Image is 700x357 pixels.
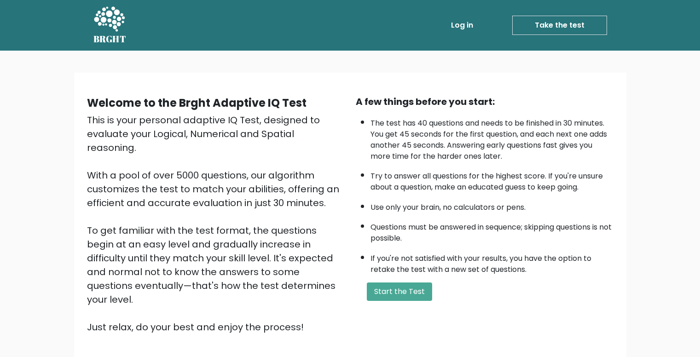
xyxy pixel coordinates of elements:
li: Use only your brain, no calculators or pens. [370,197,613,213]
li: The test has 40 questions and needs to be finished in 30 minutes. You get 45 seconds for the firs... [370,113,613,162]
h5: BRGHT [93,34,127,45]
a: BRGHT [93,4,127,47]
li: Questions must be answered in sequence; skipping questions is not possible. [370,217,613,244]
b: Welcome to the Brght Adaptive IQ Test [87,95,307,110]
div: This is your personal adaptive IQ Test, designed to evaluate your Logical, Numerical and Spatial ... [87,113,345,334]
li: Try to answer all questions for the highest score. If you're unsure about a question, make an edu... [370,166,613,193]
div: A few things before you start: [356,95,613,109]
a: Log in [447,16,477,35]
li: If you're not satisfied with your results, you have the option to retake the test with a new set ... [370,248,613,275]
button: Start the Test [367,282,432,301]
a: Take the test [512,16,607,35]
